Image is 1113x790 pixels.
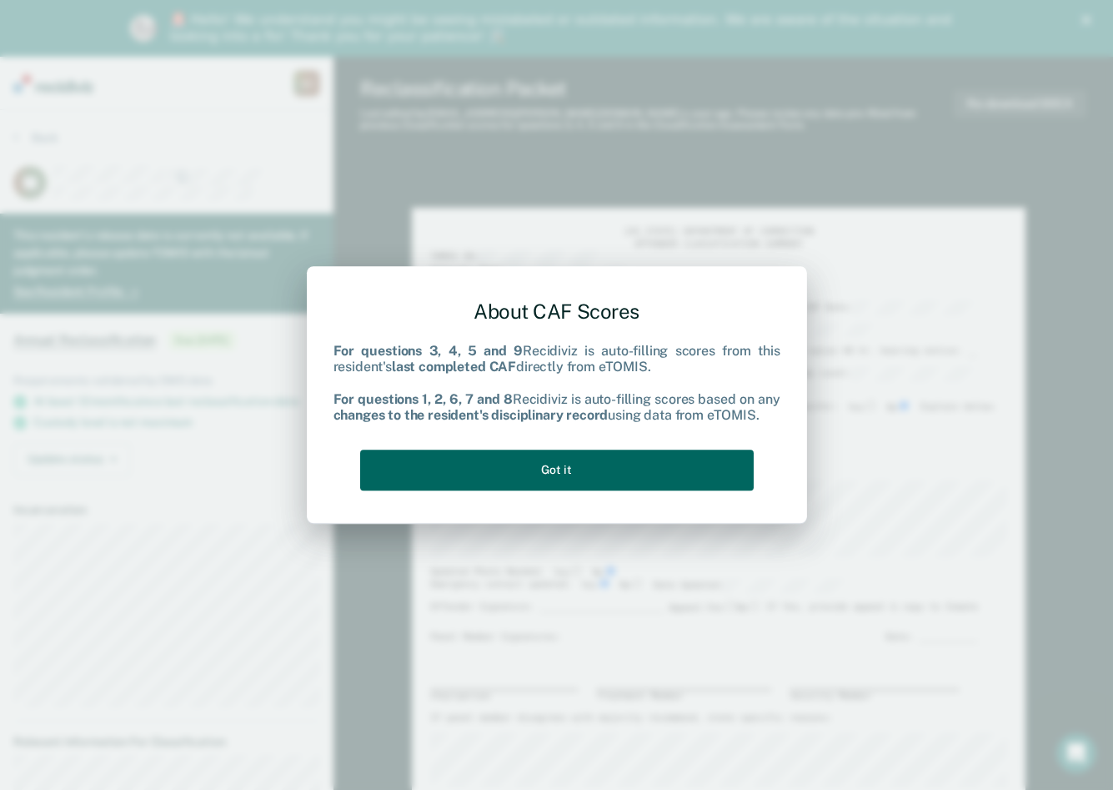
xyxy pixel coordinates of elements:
b: changes to the resident's disciplinary record [333,407,609,423]
div: 🚨 Hello! We understand you might be seeing mislabeled or outdated information. We are aware of th... [170,12,957,45]
div: Close [1081,15,1098,25]
button: Got it [360,450,754,491]
div: Recidiviz is auto-filling scores from this resident's directly from eTOMIS. Recidiviz is auto-fil... [333,344,780,424]
div: About CAF Scores [333,286,780,337]
img: Profile image for Kim [130,15,157,42]
b: For questions 1, 2, 6, 7 and 8 [333,391,513,407]
b: last completed CAF [392,360,516,375]
b: For questions 3, 4, 5 and 9 [333,344,524,360]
